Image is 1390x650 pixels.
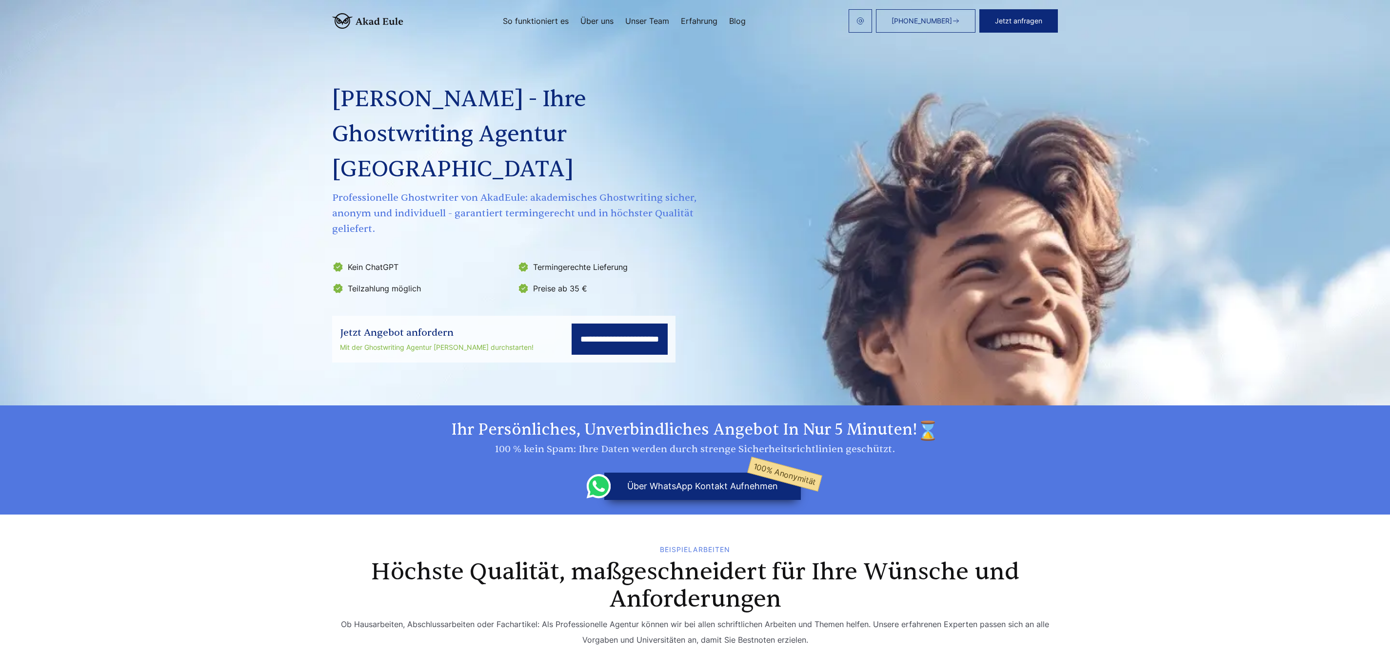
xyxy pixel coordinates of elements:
[332,259,512,275] li: Kein ChatGPT
[332,13,403,29] img: logo
[892,17,952,25] span: [PHONE_NUMBER]
[332,441,1058,457] div: 100 % kein Spam: Ihre Daten werden durch strenge Sicherheitsrichtlinien geschützt.
[876,9,975,33] a: [PHONE_NUMBER]
[332,82,699,187] h1: [PERSON_NAME] - Ihre Ghostwriting Agentur [GEOGRAPHIC_DATA]
[856,17,864,25] img: email
[625,17,669,25] a: Unser Team
[340,342,534,353] div: Mit der Ghostwriting Agentur [PERSON_NAME] durchstarten!
[332,546,1058,554] div: BEISPIELARBEITEN
[747,457,822,492] span: 100% Anonymität
[332,616,1058,648] div: Ob Hausarbeiten, Abschlussarbeiten oder Fachartikel: Als Professionelle Agentur können wir bei al...
[979,9,1058,33] button: Jetzt anfragen
[681,17,717,25] a: Erfahrung
[503,17,569,25] a: So funktioniert es
[332,420,1058,441] h2: Ihr persönliches, unverbindliches Angebot in nur 5 Minuten!
[580,17,614,25] a: Über uns
[350,558,1040,613] h2: Höchste Qualität, maßgeschneidert für Ihre Wünsche und Anforderungen
[517,259,697,275] li: Termingerechte Lieferung
[917,420,939,441] img: time
[517,281,697,296] li: Preise ab 35 €
[340,325,534,341] div: Jetzt Angebot anfordern
[729,17,746,25] a: Blog
[332,190,699,237] span: Professionelle Ghostwriter von AkadEule: akademisches Ghostwriting sicher, anonym und individuell...
[332,281,512,296] li: Teilzahlung möglich
[604,473,801,500] button: über WhatsApp Kontakt aufnehmen100% Anonymität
